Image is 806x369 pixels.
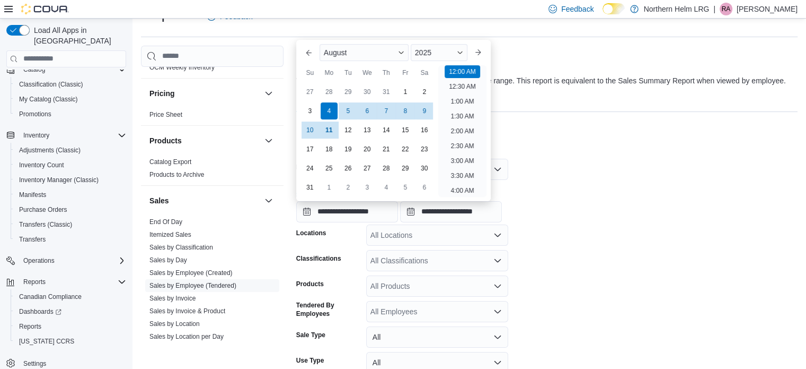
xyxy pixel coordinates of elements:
[296,356,324,365] label: Use Type
[378,179,395,196] div: day-4
[296,280,324,288] label: Products
[296,301,362,318] label: Tendered By Employees
[19,129,54,142] button: Inventory
[378,83,395,100] div: day-31
[15,144,126,157] span: Adjustments (Classic)
[23,131,49,140] span: Inventory
[141,61,284,78] div: OCM
[15,305,126,318] span: Dashboards
[149,158,191,166] span: Catalog Export
[15,290,86,303] a: Canadian Compliance
[15,203,72,216] a: Purchase Orders
[446,169,478,182] li: 3:30 AM
[366,327,508,348] button: All
[149,281,236,290] span: Sales by Employee (Tendered)
[11,217,130,232] button: Transfers (Classic)
[19,176,99,184] span: Inventory Manager (Classic)
[340,102,357,119] div: day-5
[296,229,326,237] label: Locations
[11,202,130,217] button: Purchase Orders
[340,160,357,177] div: day-26
[321,122,338,139] div: day-11
[19,220,72,229] span: Transfers (Classic)
[415,48,431,57] span: 2025
[149,63,215,72] span: OCM Weekly Inventory
[149,256,187,264] a: Sales by Day
[378,141,395,158] div: day-21
[262,87,275,100] button: Pricing
[320,44,409,61] div: Button. Open the month selector. August is currently selected.
[262,194,275,207] button: Sales
[359,179,376,196] div: day-3
[19,110,51,118] span: Promotions
[11,173,130,187] button: Inventory Manager (Classic)
[19,337,74,346] span: [US_STATE] CCRS
[737,3,798,15] p: [PERSON_NAME]
[493,282,502,290] button: Open list of options
[149,88,260,99] button: Pricing
[11,92,130,107] button: My Catalog (Classic)
[340,83,357,100] div: day-29
[445,65,480,78] li: 12:00 AM
[397,179,414,196] div: day-5
[11,187,130,202] button: Manifests
[19,146,81,155] span: Adjustments (Classic)
[493,307,502,316] button: Open list of options
[11,77,130,92] button: Classification (Classic)
[359,122,376,139] div: day-13
[720,3,732,15] div: Rhiannon Adams
[321,83,338,100] div: day-28
[296,201,398,222] input: Press the down key to enter a popover containing a calendar. Press the escape key to close the po...
[149,111,182,118] a: Price Sheet
[149,218,182,226] span: End Of Day
[340,179,357,196] div: day-2
[19,235,46,244] span: Transfers
[378,64,395,81] div: Th
[23,359,46,368] span: Settings
[149,244,213,251] a: Sales by Classification
[149,135,260,146] button: Products
[15,93,126,106] span: My Catalog (Classic)
[149,195,169,206] h3: Sales
[141,156,284,185] div: Products
[359,160,376,177] div: day-27
[438,65,486,197] ul: Time
[397,141,414,158] div: day-22
[15,174,103,186] a: Inventory Manager (Classic)
[149,170,204,179] span: Products to Archive
[302,179,318,196] div: day-31
[340,122,357,139] div: day-12
[397,122,414,139] div: day-15
[15,144,85,157] a: Adjustments (Classic)
[411,44,467,61] div: Button. Open the year selector. 2025 is currently selected.
[15,174,126,186] span: Inventory Manager (Classic)
[359,141,376,158] div: day-20
[11,334,130,349] button: [US_STATE] CCRS
[149,320,200,328] span: Sales by Location
[149,269,233,277] span: Sales by Employee (Created)
[302,102,318,119] div: day-3
[15,188,126,201] span: Manifests
[19,276,126,288] span: Reports
[149,158,191,166] a: Catalog Export
[149,269,233,277] a: Sales by Employee (Created)
[15,335,126,348] span: Washington CCRS
[19,307,61,316] span: Dashboards
[149,171,204,178] a: Products to Archive
[11,289,130,304] button: Canadian Compliance
[19,63,49,76] button: Catalog
[445,80,480,93] li: 12:30 AM
[11,143,130,158] button: Adjustments (Classic)
[493,256,502,265] button: Open list of options
[11,232,130,247] button: Transfers
[359,83,376,100] div: day-30
[149,307,225,315] span: Sales by Invoice & Product
[378,122,395,139] div: day-14
[446,155,478,167] li: 3:00 AM
[23,256,55,265] span: Operations
[15,108,56,121] a: Promotions
[446,95,478,108] li: 1:00 AM
[262,134,275,147] button: Products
